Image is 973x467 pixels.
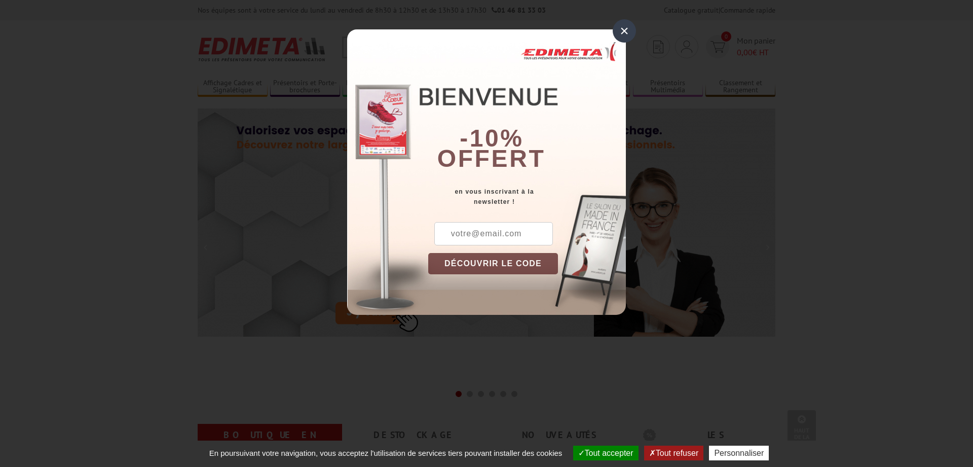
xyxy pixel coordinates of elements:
[573,446,639,460] button: Tout accepter
[709,446,769,460] button: Personnaliser (fenêtre modale)
[460,125,523,152] b: -10%
[613,19,636,43] div: ×
[644,446,703,460] button: Tout refuser
[204,449,568,457] span: En poursuivant votre navigation, vous acceptez l'utilisation de services tiers pouvant installer ...
[428,187,626,207] div: en vous inscrivant à la newsletter !
[434,222,553,245] input: votre@email.com
[428,253,558,274] button: DÉCOUVRIR LE CODE
[437,145,546,172] font: offert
